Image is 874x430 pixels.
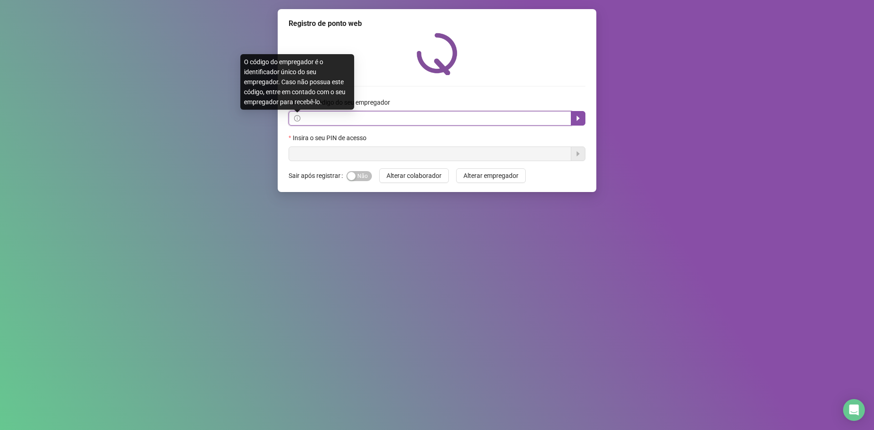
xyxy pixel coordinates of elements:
[574,115,582,122] span: caret-right
[417,33,457,75] img: QRPoint
[456,168,526,183] button: Alterar empregador
[386,171,442,181] span: Alterar colaborador
[379,168,449,183] button: Alterar colaborador
[240,54,354,110] div: O código do empregador é o identificador único do seu empregador. Caso não possua este código, en...
[289,133,372,143] label: Insira o seu PIN de acesso
[463,171,518,181] span: Alterar empregador
[294,115,300,121] span: info-circle
[843,399,865,421] div: Open Intercom Messenger
[289,168,346,183] label: Sair após registrar
[289,18,585,29] div: Registro de ponto web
